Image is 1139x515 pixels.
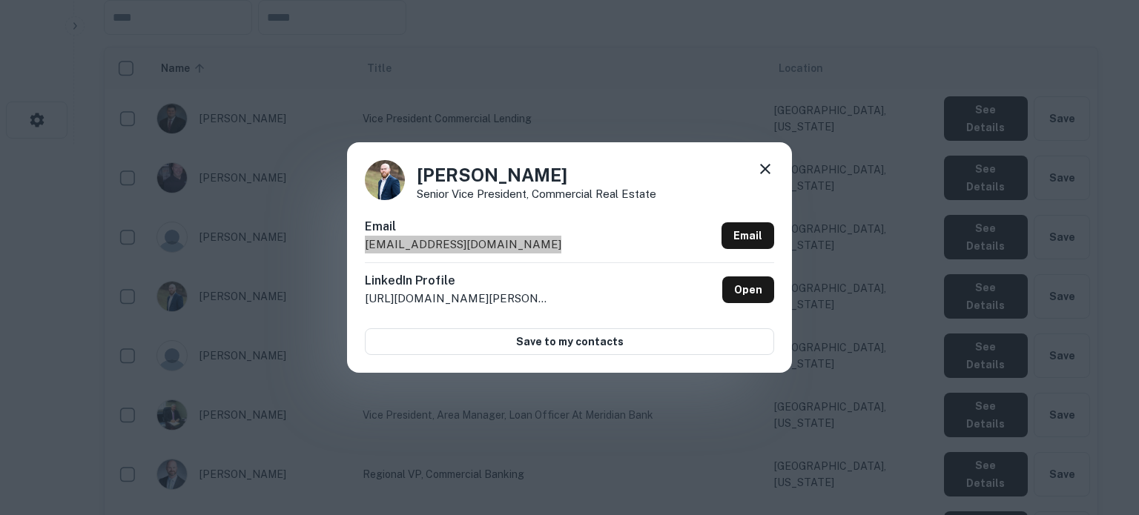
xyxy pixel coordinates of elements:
h4: [PERSON_NAME] [417,162,656,188]
p: Senior Vice President, Commercial Real Estate [417,188,656,199]
a: Open [722,276,774,303]
p: [URL][DOMAIN_NAME][PERSON_NAME][PERSON_NAME] [365,290,550,308]
button: Save to my contacts [365,328,774,355]
h6: LinkedIn Profile [365,272,550,290]
a: Email [722,222,774,249]
img: 1680295804709 [365,160,405,200]
iframe: Chat Widget [1065,396,1139,468]
p: [EMAIL_ADDRESS][DOMAIN_NAME] [365,236,561,253]
h6: Email [365,218,561,236]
